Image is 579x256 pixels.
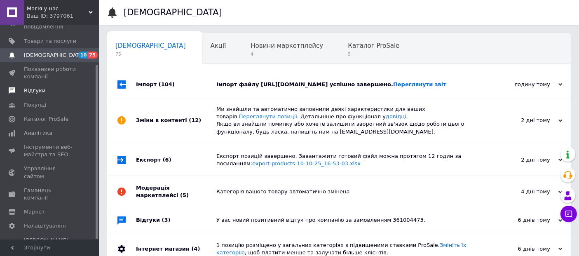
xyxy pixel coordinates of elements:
div: 2 дні тому [480,117,563,124]
a: Змініть їх категорію [216,242,466,256]
a: довідці [386,113,406,120]
div: У вас новий позитивний відгук про компанію за замовленням 361004473. [216,216,480,224]
span: Гаманець компанії [24,187,76,202]
span: (4) [191,246,200,252]
span: 5 [348,51,399,57]
span: Показники роботи компанії [24,66,76,80]
div: 6 днів тому [480,216,563,224]
div: 6 днів тому [480,245,563,253]
span: 75 [88,52,97,59]
span: [DEMOGRAPHIC_DATA] [24,52,85,59]
span: 10 [78,52,88,59]
div: Категорія вашого товару автоматично змінена [216,188,480,195]
div: Імпорт файлу [URL][DOMAIN_NAME] успішно завершено. [216,81,480,88]
div: Зміни в контенті [136,97,216,144]
span: (12) [189,117,201,123]
div: Відгуки [136,208,216,233]
span: Каталог ProSale [24,115,68,123]
span: Маркет [24,208,45,216]
span: Інструменти веб-майстра та SEO [24,143,76,158]
span: Магія у нас [27,5,89,12]
div: Експорт позицій завершено. Завантажити готовий файл можна протягом 12 годин за посиланням: [216,153,480,167]
span: [DEMOGRAPHIC_DATA] [115,42,186,49]
span: Управління сайтом [24,165,76,180]
span: (5) [180,192,189,198]
span: 4 [251,51,323,57]
span: Відгуки [24,87,45,94]
span: 75 [115,51,186,57]
div: 4 дні тому [480,188,563,195]
span: Аналітика [24,129,52,137]
span: (6) [163,157,171,163]
span: Товари та послуги [24,38,76,45]
span: Акції [211,42,226,49]
button: Чат з покупцем [560,206,577,222]
h1: [DEMOGRAPHIC_DATA] [124,7,222,17]
div: Імпорт [136,72,216,97]
div: Експорт [136,144,216,176]
span: Новини маркетплейсу [251,42,323,49]
div: Ми знайшли та автоматично заповнили деякі характеристики для ваших товарів. . Детальніше про функ... [216,106,480,136]
span: Налаштування [24,222,66,230]
span: Каталог ProSale [348,42,399,49]
a: Переглянути позиції [239,113,297,120]
span: Покупці [24,101,46,109]
div: Модерація маркетплейсі [136,176,216,207]
span: (3) [162,217,171,223]
div: 2 дні тому [480,156,563,164]
div: Ваш ID: 3797061 [27,12,99,20]
a: Переглянути звіт [393,81,446,87]
a: export-products-10-10-25_16-53-03.xlsx [252,160,361,167]
span: (104) [159,81,175,87]
div: годину тому [480,81,563,88]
